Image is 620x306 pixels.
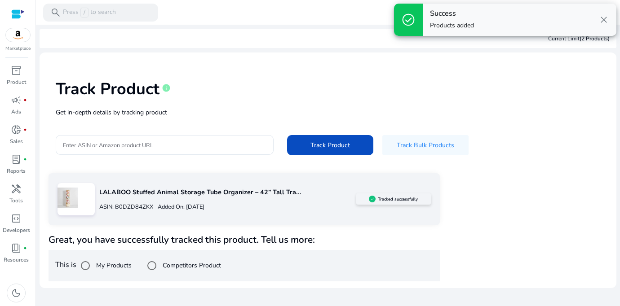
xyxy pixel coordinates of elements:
span: code_blocks [11,213,22,224]
p: Tools [9,197,23,205]
p: Developers [3,226,30,234]
h1: Track Product [56,79,159,99]
span: check_circle [401,13,416,27]
p: Get in-depth details by tracking product [56,108,600,117]
span: campaign [11,95,22,105]
p: Sales [10,137,23,145]
span: Track Product [310,140,350,150]
span: donut_small [11,124,22,135]
img: 31XeVUc1ApL.jpg [58,188,78,208]
span: fiber_manual_record [23,128,27,131]
label: My Products [94,261,132,270]
p: Resources [4,256,29,264]
h5: Tracked successfully [378,197,418,202]
span: fiber_manual_record [23,157,27,161]
button: Track Product [287,135,373,155]
span: / [80,8,89,17]
span: fiber_manual_record [23,98,27,102]
p: Product [7,78,26,86]
p: Products added [430,21,474,30]
p: Ads [11,108,21,116]
label: Competitors Product [161,261,221,270]
span: book_4 [11,243,22,254]
span: inventory_2 [11,65,22,76]
h4: Success [430,9,474,18]
span: search [50,7,61,18]
img: sellerapp_active [369,196,376,202]
span: lab_profile [11,154,22,165]
span: close [598,14,609,25]
p: Added On: [DATE] [153,203,204,211]
span: dark_mode [11,288,22,298]
p: LALABOO Stuffed Animal Storage Tube Organizer – 42” Tall Tra... [99,188,356,197]
span: fiber_manual_record [23,246,27,250]
span: handyman [11,184,22,194]
p: Press to search [63,8,116,17]
button: Track Bulk Products [382,135,469,155]
span: info [162,83,171,92]
div: This is [49,250,440,281]
p: Reports [7,167,26,175]
img: amazon.svg [6,28,30,42]
p: Marketplace [5,45,31,52]
span: Track Bulk Products [397,140,454,150]
h4: Great, you have successfully tracked this product. Tell us more: [49,234,440,245]
p: ASIN: B0DZD84ZKX [99,203,153,211]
